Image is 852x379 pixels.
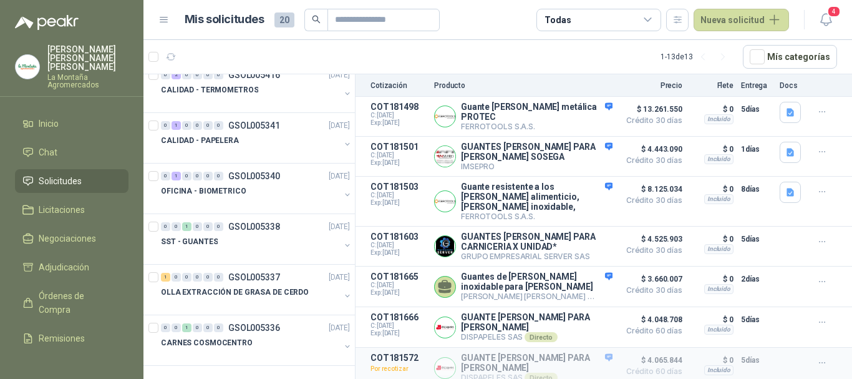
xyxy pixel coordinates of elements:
a: 0 0 1 0 0 0 GSOL005338[DATE] SST - GUANTES [161,219,352,259]
p: GUANTES [PERSON_NAME] PARA [PERSON_NAME] SOSEGA [461,142,612,162]
div: 0 [214,172,223,180]
p: $ 0 [690,353,733,368]
p: Guante resistente a los [PERSON_NAME] alimenticio, [PERSON_NAME] inoxidable, [461,182,612,212]
p: CARNES COSMOCENTRO [161,337,253,349]
span: $ 4.525.903 [620,232,682,247]
span: search [312,15,321,24]
span: Adjudicación [39,260,89,274]
p: COT181498 [370,102,427,112]
p: [DATE] [329,120,350,132]
a: 0 0 1 0 0 0 GSOL005336[DATE] CARNES COSMOCENTRO [161,320,352,360]
span: Exp: [DATE] [370,330,427,337]
p: DISPAPELES SAS [461,332,612,342]
a: Licitaciones [15,198,128,222]
span: Exp: [DATE] [370,159,427,167]
div: Incluido [704,194,733,204]
button: Nueva solicitud [694,9,789,31]
p: CALIDAD - PAPELERA [161,135,239,147]
div: 0 [161,222,170,231]
div: 0 [193,121,202,130]
p: FERROTOOLS S.A.S. [461,122,612,131]
div: 0 [182,121,191,130]
p: Docs [780,81,805,90]
p: $ 0 [690,102,733,117]
div: 0 [161,323,170,332]
p: $ 0 [690,272,733,287]
div: 0 [203,222,213,231]
div: 2 [172,71,181,79]
div: 0 [172,222,181,231]
div: Incluido [704,284,733,294]
p: COT181503 [370,182,427,192]
span: C: [DATE] [370,152,427,159]
img: Company Logo [435,317,455,338]
span: Crédito 30 días [620,197,682,204]
p: GSOL005336 [228,323,280,332]
img: Company Logo [435,358,455,378]
span: Crédito 30 días [620,247,682,254]
p: Guantes de [PERSON_NAME] inoxidable para [PERSON_NAME] [461,272,612,292]
div: 1 - 13 de 13 [661,47,733,67]
h1: Mis solicitudes [185,11,264,29]
span: $ 8.125.034 [620,182,682,197]
span: $ 4.443.090 [620,142,682,157]
span: $ 4.065.844 [620,353,682,368]
p: GUANTE [PERSON_NAME] PARA [PERSON_NAME] [461,312,612,332]
p: [PERSON_NAME] [PERSON_NAME] [461,292,612,302]
span: Crédito 60 días [620,327,682,335]
div: Incluido [704,325,733,335]
p: FERROTOOLS S.A.S. [461,212,612,221]
span: Exp: [DATE] [370,199,427,207]
a: Chat [15,140,128,164]
span: 4 [827,6,841,17]
p: [DATE] [329,221,350,233]
div: 0 [182,172,191,180]
p: $ 0 [690,182,733,197]
span: Solicitudes [39,174,82,188]
div: 0 [182,71,191,79]
div: Directo [588,292,621,302]
div: Incluido [704,244,733,254]
img: Company Logo [16,55,39,79]
p: SST - GUANTES [161,236,218,248]
p: Producto [434,81,612,90]
span: Licitaciones [39,203,85,217]
p: IMSEPRO [461,162,612,171]
p: 2 días [741,272,772,287]
img: Company Logo [435,191,455,212]
div: 0 [182,273,191,282]
div: 0 [214,222,223,231]
div: 0 [172,273,181,282]
p: 1 días [741,142,772,157]
a: Negociaciones [15,227,128,250]
a: 0 1 0 0 0 0 GSOL005340[DATE] OFICINA - BIOMETRICO [161,169,352,209]
span: $ 4.048.708 [620,312,682,327]
span: Inicio [39,117,59,130]
div: 0 [203,323,213,332]
div: 0 [203,71,213,79]
span: C: [DATE] [370,322,427,330]
p: GUANTE [PERSON_NAME] PARA [PERSON_NAME] [461,353,612,373]
div: 1 [182,323,191,332]
span: Remisiones [39,332,85,345]
p: COT181666 [370,312,427,322]
p: GUANTES [PERSON_NAME] PARA CARNICERIA X UNIDAD* [461,232,612,252]
div: 0 [214,121,223,130]
p: [DATE] [329,322,350,334]
a: 1 0 0 0 0 0 GSOL005337[DATE] OLLA EXTRACCIÓN DE GRASA DE CERDO [161,270,352,310]
span: C: [DATE] [370,242,427,249]
p: GSOL005337 [228,273,280,282]
p: GSOL005416 [228,71,280,79]
p: La Montaña Agromercados [47,74,128,89]
p: [DATE] [329,272,350,283]
div: 1 [182,222,191,231]
span: C: [DATE] [370,282,427,289]
a: Órdenes de Compra [15,284,128,322]
div: Incluido [704,365,733,375]
div: Todas [545,13,571,27]
a: 0 1 0 0 0 0 GSOL005341[DATE] CALIDAD - PAPELERA [161,118,352,158]
span: $ 3.660.007 [620,272,682,287]
div: 0 [161,71,170,79]
div: 0 [214,71,223,79]
p: 5 días [741,102,772,117]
